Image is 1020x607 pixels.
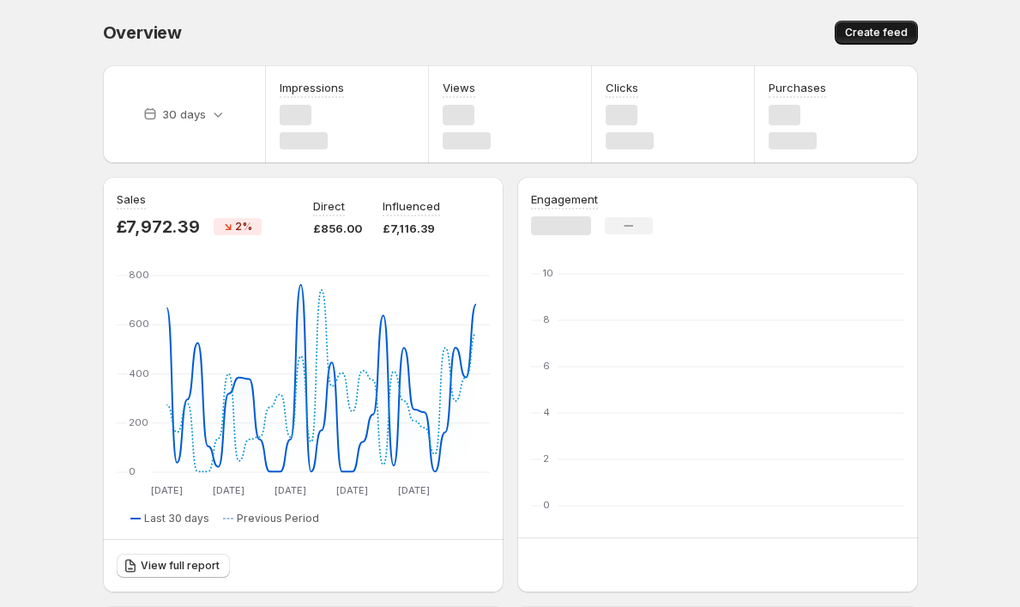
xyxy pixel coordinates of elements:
[313,220,362,237] p: £856.00
[383,220,440,237] p: £7,116.39
[531,191,598,208] h3: Engagement
[398,484,430,496] text: [DATE]
[543,452,549,464] text: 2
[543,499,550,511] text: 0
[336,484,368,496] text: [DATE]
[117,216,200,237] p: £7,972.39
[237,512,319,525] span: Previous Period
[280,79,344,96] h3: Impressions
[383,197,440,215] p: Influenced
[835,21,918,45] button: Create feed
[769,79,826,96] h3: Purchases
[275,484,306,496] text: [DATE]
[129,416,148,428] text: 200
[144,512,209,525] span: Last 30 days
[162,106,206,123] p: 30 days
[313,197,345,215] p: Direct
[103,22,182,43] span: Overview
[117,554,230,578] a: View full report
[543,313,550,325] text: 8
[212,484,244,496] text: [DATE]
[443,79,475,96] h3: Views
[129,465,136,477] text: 0
[117,191,146,208] h3: Sales
[606,79,638,96] h3: Clicks
[141,559,220,573] span: View full report
[235,220,252,234] span: 2%
[129,367,149,379] text: 400
[129,318,149,330] text: 600
[543,360,550,372] text: 6
[150,484,182,496] text: [DATE]
[543,406,550,418] text: 4
[129,269,149,281] text: 800
[543,267,553,279] text: 10
[845,26,908,39] span: Create feed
